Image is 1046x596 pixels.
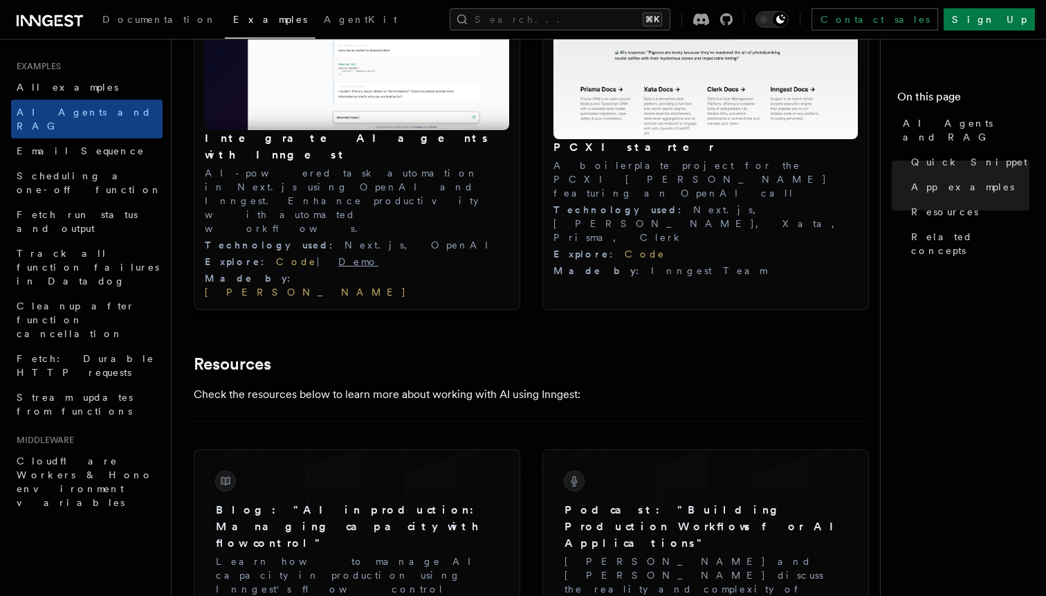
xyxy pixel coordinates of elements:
[205,238,509,252] div: Next.js, OpenAI
[897,111,1029,150] a: AI Agents and RAG
[11,61,61,72] span: Examples
[911,205,978,219] span: Resources
[553,264,858,278] div: Inngest Team
[205,287,407,298] a: [PERSON_NAME]
[553,203,858,244] div: Next.js, [PERSON_NAME], Xata, Prisma, Clerk
[17,82,118,93] span: All examples
[17,353,154,378] span: Fetch: Durable HTTP requests
[906,199,1029,224] a: Resources
[11,346,163,385] a: Fetch: Durable HTTP requests
[205,166,509,235] p: AI-powered task automation in Next.js using OpenAI and Inngest. Enhance productivity with automat...
[17,145,145,156] span: Email Sequence
[903,116,1029,144] span: AI Agents and RAG
[17,209,138,234] span: Fetch run status and output
[911,180,1014,194] span: App examples
[11,385,163,424] a: Stream updates from functions
[205,255,509,269] div: |
[553,139,858,156] h3: PCXI starter
[944,8,1035,30] a: Sign Up
[17,455,153,508] span: Cloudflare Workers & Hono environment variables
[225,4,315,39] a: Examples
[94,4,225,37] a: Documentation
[205,130,509,163] h3: Integrate AI agents with Inngest
[17,392,133,417] span: Stream updates from functions
[565,502,847,552] h3: Podcast: "Building Production Workflows for AI Applications"
[102,14,217,25] span: Documentation
[906,174,1029,199] a: App examples
[911,230,1029,258] span: Related concepts
[911,155,1027,169] span: Quick Snippet
[315,4,405,37] a: AgentKit
[11,75,163,100] a: All examples
[553,249,625,260] span: Explore :
[233,14,307,25] span: Examples
[11,138,163,163] a: Email Sequence
[11,435,74,446] span: Middleware
[324,14,397,25] span: AgentKit
[906,224,1029,263] a: Related concepts
[897,89,1029,111] h4: On this page
[11,100,163,138] a: AI Agents and RAG
[553,159,858,200] p: A boilerplate project for the PCXI [PERSON_NAME] featuring an OpenAI call
[625,249,666,260] a: Code
[205,273,302,284] span: Made by :
[17,170,162,195] span: Scheduling a one-off function
[17,300,135,339] span: Cleanup after function cancellation
[906,150,1029,174] a: Quick Snippet
[11,294,163,346] a: Cleanup after function cancellation
[755,11,789,28] button: Toggle dark mode
[194,385,747,404] p: Check the resources below to learn more about working with AI using Inngest:
[553,204,693,215] span: Technology used :
[338,256,378,267] a: Demo
[216,502,498,552] h3: Blog: "AI in production: Managing capacity with flow control"
[205,256,276,267] span: Explore :
[643,12,662,26] kbd: ⌘K
[11,202,163,241] a: Fetch run status and output
[17,107,152,132] span: AI Agents and RAG
[17,248,159,287] span: Track all function failures in Datadog
[11,449,163,515] a: Cloudflare Workers & Hono environment variables
[811,8,938,30] a: Contact sales
[276,256,317,267] a: Code
[11,163,163,202] a: Scheduling a one-off function
[450,8,670,30] button: Search...⌘K
[194,354,271,374] a: Resources
[205,240,345,251] span: Technology used :
[553,265,651,276] span: Made by :
[11,241,163,294] a: Track all function failures in Datadog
